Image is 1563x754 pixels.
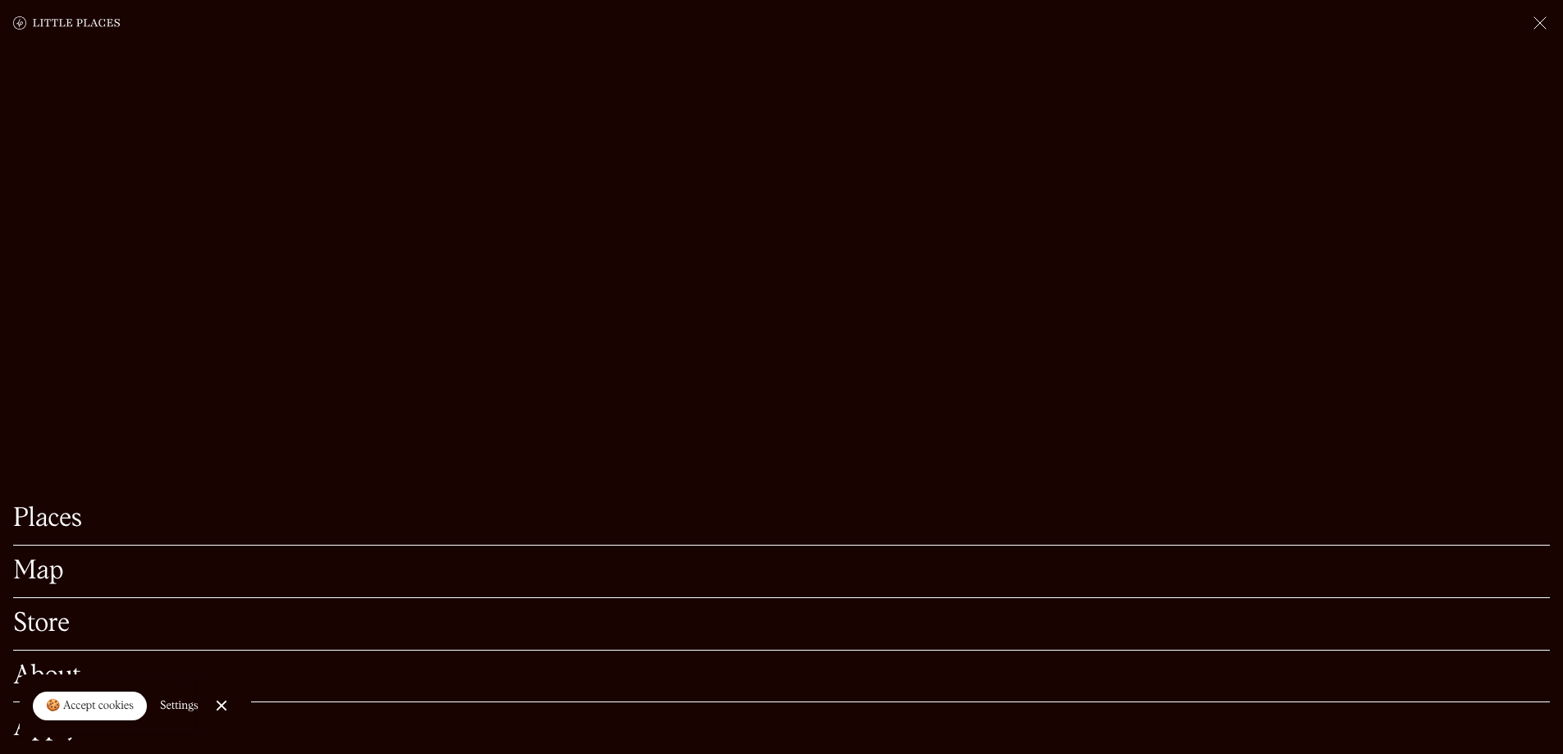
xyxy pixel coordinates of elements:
a: Close Cookie Popup [205,689,238,722]
a: Places [13,506,1550,532]
a: Apply [13,715,1550,741]
div: Close Cookie Popup [221,706,222,706]
a: Map [13,559,1550,584]
a: Store [13,611,1550,637]
div: 🍪 Accept cookies [46,698,134,715]
div: Settings [160,700,199,711]
a: About [13,664,1550,689]
a: Settings [160,688,199,724]
a: 🍪 Accept cookies [33,692,147,721]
